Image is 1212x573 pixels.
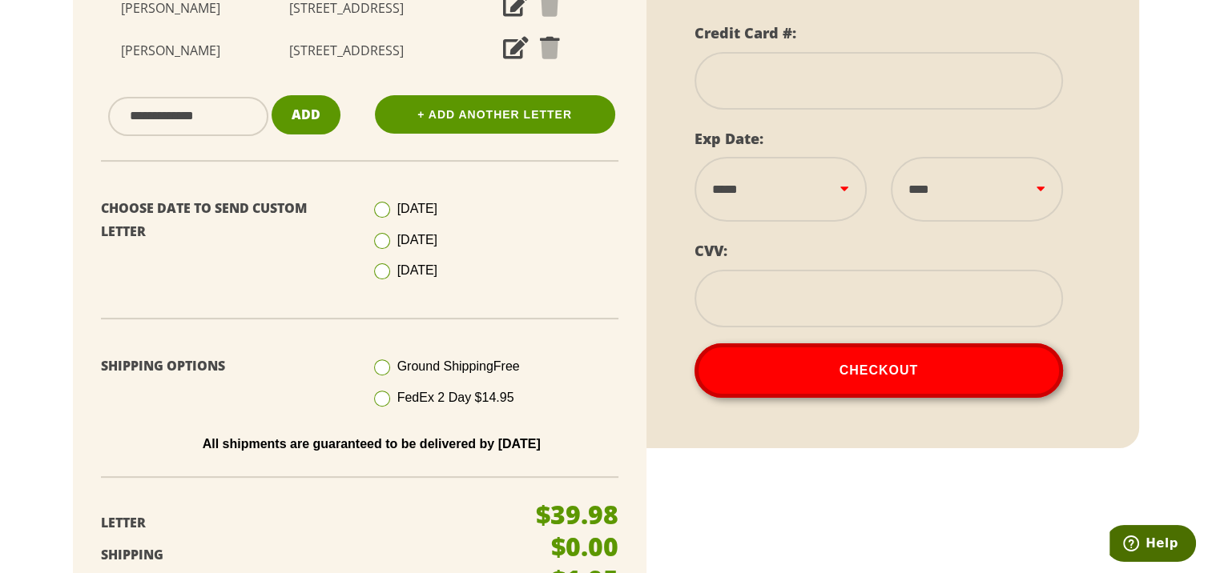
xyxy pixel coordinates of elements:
p: $0.00 [551,534,618,559]
iframe: Opens a widget where you can find more information [1109,525,1196,565]
p: Choose Date To Send Custom Letter [101,197,348,243]
span: [DATE] [397,233,437,246]
label: Exp Date: [695,129,763,148]
button: Checkout [695,343,1064,398]
p: Letter [101,511,528,535]
label: CVV: [695,241,727,260]
span: Ground Shipping [397,359,520,373]
a: + Add Another Letter [375,95,615,134]
p: All shipments are guaranteed to be delivered by [DATE] [113,437,630,451]
span: [DATE] [397,263,437,277]
label: Credit Card #: [695,23,796,42]
span: [DATE] [397,202,437,215]
span: Free [493,359,520,373]
p: $39.98 [536,502,618,527]
p: Shipping Options [101,355,348,378]
p: Shipping [101,543,528,567]
span: FedEx 2 Day $14.95 [397,391,514,404]
td: [PERSON_NAME] [89,30,252,72]
td: [STREET_ADDRESS] [252,30,441,72]
button: Add [272,95,340,134]
span: Add [292,106,320,123]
